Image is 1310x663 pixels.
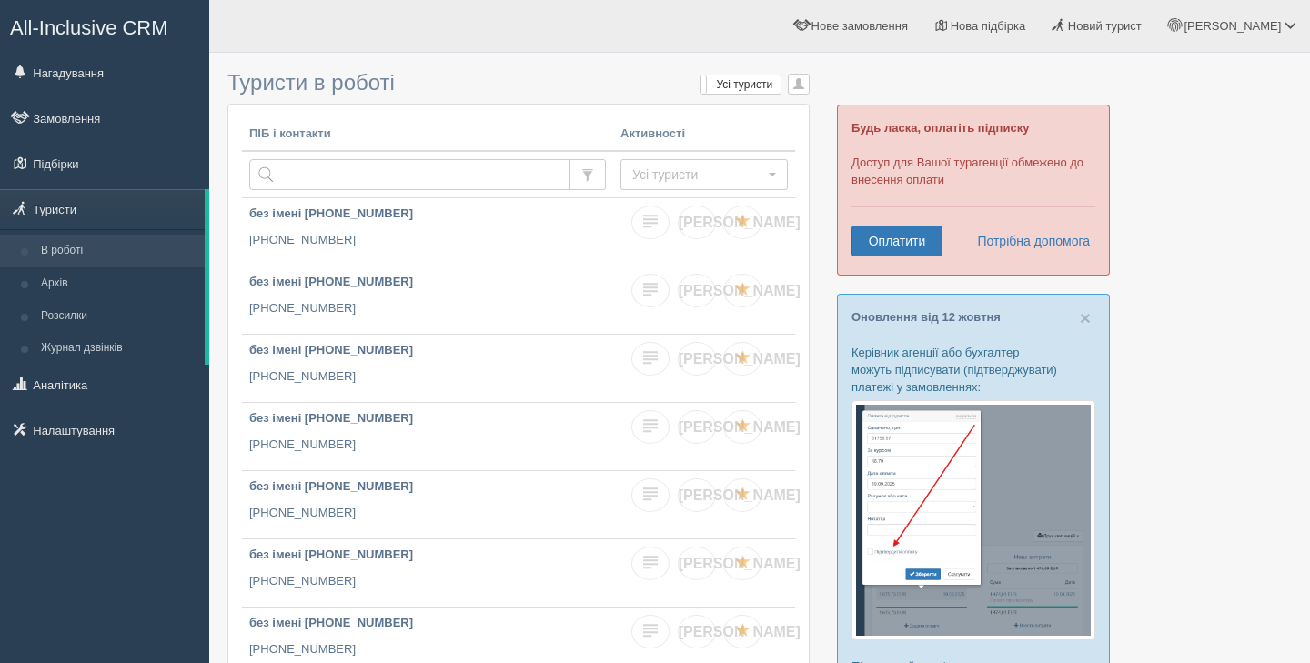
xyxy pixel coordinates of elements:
[249,479,413,493] b: без імені [PHONE_NUMBER]
[242,403,613,470] a: без імені [PHONE_NUMBER] [PHONE_NUMBER]
[965,226,1091,256] a: Потрібна допомога
[851,310,1001,324] a: Оновлення від 12 жовтня
[242,198,613,266] a: без імені [PHONE_NUMBER] [PHONE_NUMBER]
[851,400,1095,640] img: %D0%BF%D1%96%D0%B4%D1%82%D0%B2%D0%B5%D1%80%D0%B4%D0%B6%D0%B5%D0%BD%D0%BD%D1%8F-%D0%BE%D0%BF%D0%BB...
[678,615,716,648] a: [PERSON_NAME]
[679,419,801,435] span: [PERSON_NAME]
[679,624,801,639] span: [PERSON_NAME]
[679,487,801,503] span: [PERSON_NAME]
[679,556,801,571] span: [PERSON_NAME]
[249,159,570,190] input: Пошук за ПІБ, паспортом або контактами
[613,118,795,151] th: Активності
[249,573,606,590] p: [PHONE_NUMBER]
[249,411,413,425] b: без імені [PHONE_NUMBER]
[951,19,1026,33] span: Нова підбірка
[811,19,908,33] span: Нове замовлення
[249,616,413,629] b: без імені [PHONE_NUMBER]
[679,351,801,367] span: [PERSON_NAME]
[1080,308,1091,327] button: Close
[33,332,205,365] a: Журнал дзвінків
[249,437,606,454] p: [PHONE_NUMBER]
[632,166,764,184] span: Усі туристи
[1184,19,1281,33] span: [PERSON_NAME]
[1,1,208,51] a: All-Inclusive CRM
[249,343,413,357] b: без імені [PHONE_NUMBER]
[242,539,613,607] a: без імені [PHONE_NUMBER] [PHONE_NUMBER]
[678,342,716,376] a: [PERSON_NAME]
[851,121,1029,135] b: Будь ласка, оплатіть підписку
[249,368,606,386] p: [PHONE_NUMBER]
[851,344,1095,396] p: Керівник агенції або бухгалтер можуть підписувати (підтверджувати) платежі у замовленнях:
[249,300,606,317] p: [PHONE_NUMBER]
[701,75,781,94] label: Усі туристи
[242,335,613,402] a: без імені [PHONE_NUMBER] [PHONE_NUMBER]
[10,16,168,39] span: All-Inclusive CRM
[678,206,716,239] a: [PERSON_NAME]
[242,471,613,538] a: без імені [PHONE_NUMBER] [PHONE_NUMBER]
[227,70,395,95] span: Туристи в роботі
[249,232,606,249] p: [PHONE_NUMBER]
[620,159,788,190] button: Усі туристи
[33,300,205,333] a: Розсилки
[678,274,716,307] a: [PERSON_NAME]
[678,547,716,580] a: [PERSON_NAME]
[1080,307,1091,328] span: ×
[249,641,606,658] p: [PHONE_NUMBER]
[33,267,205,300] a: Архів
[249,275,413,288] b: без імені [PHONE_NUMBER]
[33,235,205,267] a: В роботі
[679,283,801,298] span: [PERSON_NAME]
[249,547,413,561] b: без імені [PHONE_NUMBER]
[678,478,716,512] a: [PERSON_NAME]
[249,206,413,220] b: без імені [PHONE_NUMBER]
[1068,19,1142,33] span: Новий турист
[837,105,1110,276] div: Доступ для Вашої турагенції обмежено до внесення оплати
[851,226,942,256] a: Оплатити
[242,266,613,334] a: без імені [PHONE_NUMBER] [PHONE_NUMBER]
[242,118,613,151] th: ПІБ і контакти
[679,215,801,230] span: [PERSON_NAME]
[249,505,606,522] p: [PHONE_NUMBER]
[678,410,716,444] a: [PERSON_NAME]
